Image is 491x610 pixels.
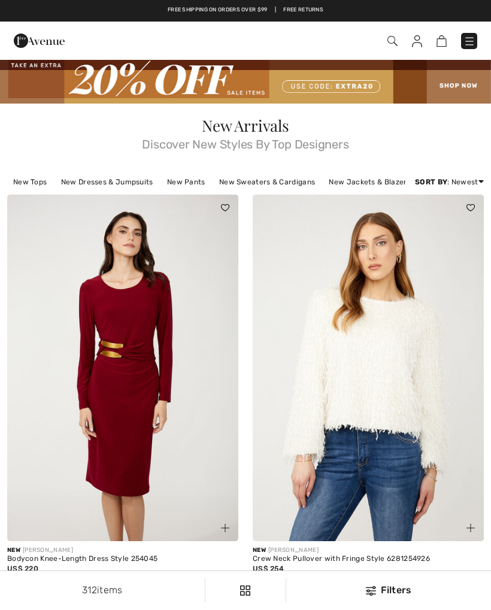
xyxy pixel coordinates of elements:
img: Search [387,36,398,46]
span: New [253,547,266,554]
span: US$ 254 [253,565,284,573]
strong: Sort By [415,178,447,186]
span: | [275,6,276,14]
span: 312 [82,584,97,596]
img: Crew Neck Pullover with Fringe Style 6281254926. Off white [253,195,484,541]
span: New [7,547,20,554]
img: My Info [412,35,422,47]
a: Free Returns [283,6,323,14]
a: New Sweaters & Cardigans [213,174,321,190]
a: Free shipping on orders over $99 [168,6,268,14]
img: heart_black_full.svg [221,204,229,211]
span: Discover New Styles By Top Designers [7,133,484,150]
a: New Dresses & Jumpsuits [55,174,159,190]
img: plus_v2.svg [221,524,229,532]
img: Menu [463,35,475,47]
a: New Pants [161,174,211,190]
span: New Arrivals [202,115,289,136]
div: : Newest [415,177,484,187]
div: [PERSON_NAME] [7,546,238,555]
a: New Jackets & Blazers [323,174,416,190]
img: heart_black_full.svg [466,204,475,211]
a: New Tops [7,174,53,190]
img: 1ère Avenue [14,29,65,53]
img: Shopping Bag [437,35,447,47]
span: US$ 220 [7,565,38,573]
img: Filters [366,586,376,596]
div: Crew Neck Pullover with Fringe Style 6281254926 [253,555,484,563]
img: Filters [240,585,250,596]
a: 1ère Avenue [14,34,65,45]
img: Bodycon Knee-Length Dress Style 254045. Cabernet [7,195,238,541]
div: Bodycon Knee-Length Dress Style 254045 [7,555,238,563]
div: [PERSON_NAME] [253,546,484,555]
div: Filters [293,583,484,597]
